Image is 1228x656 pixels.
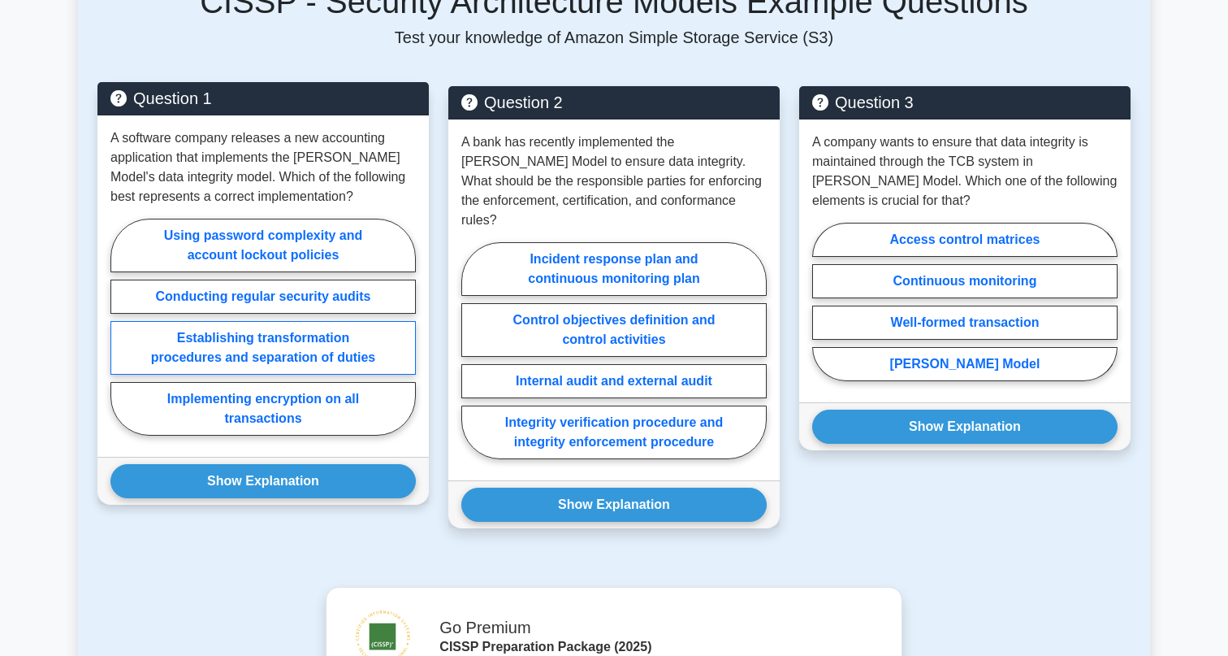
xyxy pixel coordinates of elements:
label: Using password complexity and account lockout policies [110,219,416,272]
label: [PERSON_NAME] Model [812,347,1118,381]
label: Control objectives definition and control activities [461,303,767,357]
p: A bank has recently implemented the [PERSON_NAME] Model to ensure data integrity. What should be ... [461,133,767,230]
button: Show Explanation [812,410,1118,444]
label: Establishing transformation procedures and separation of duties [110,321,416,375]
label: Internal audit and external audit [461,364,767,398]
label: Continuous monitoring [812,264,1118,298]
label: Incident response plan and continuous monitoring plan [461,242,767,296]
p: A company wants to ensure that data integrity is maintained through the TCB system in [PERSON_NAM... [812,133,1118,211]
h5: Question 1 [110,89,416,108]
p: A software company releases a new accounting application that implements the [PERSON_NAME] Model'... [110,128,416,206]
h5: Question 3 [812,93,1118,112]
label: Access control matrices [812,223,1118,257]
label: Conducting regular security audits [110,280,416,314]
h5: Question 2 [461,93,767,112]
label: Integrity verification procedure and integrity enforcement procedure [461,406,767,459]
label: Implementing encryption on all transactions [110,382,416,436]
button: Show Explanation [110,464,416,498]
label: Well-formed transaction [812,306,1118,340]
button: Show Explanation [461,488,767,522]
p: Test your knowledge of Amazon Simple Storage Service (S3) [97,28,1131,47]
